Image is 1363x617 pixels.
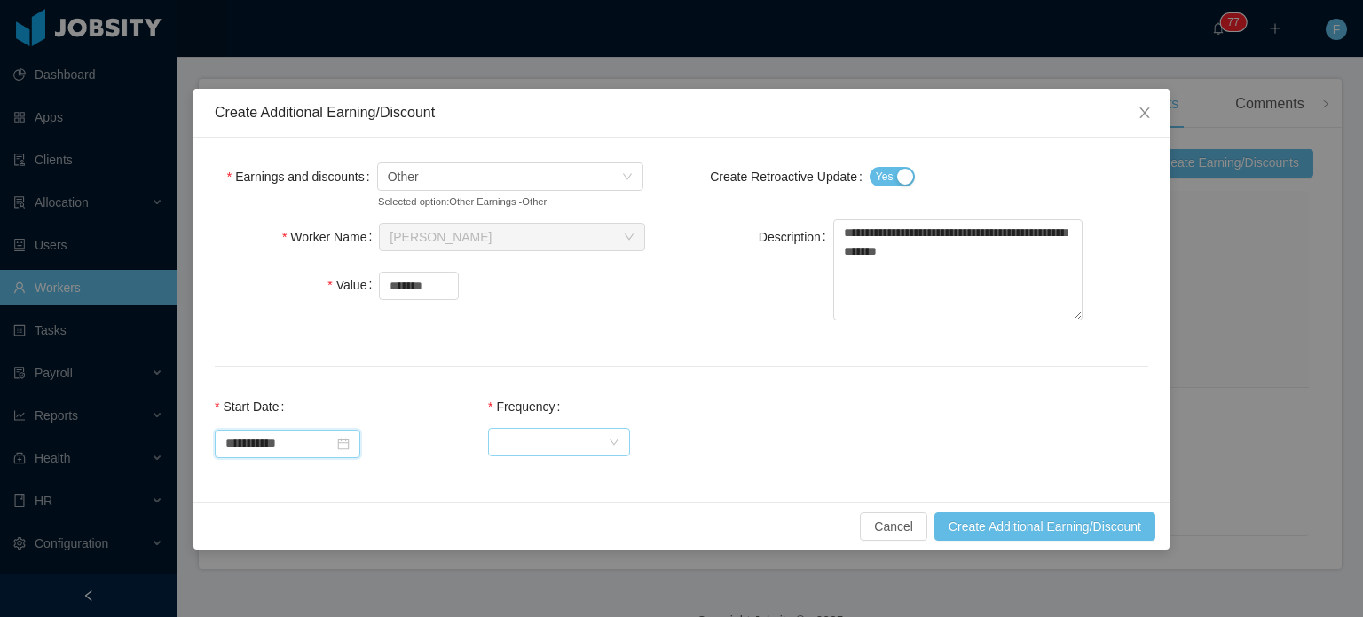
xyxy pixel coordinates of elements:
[710,170,870,184] label: Create Retroactive Update
[390,224,492,250] div: Jesus Devia
[488,399,568,414] label: Frequency
[876,168,894,186] span: Yes
[833,219,1083,321] textarea: Description
[1138,106,1152,120] i: icon: close
[388,163,419,190] span: Other
[327,278,379,292] label: Value
[759,230,833,244] label: Description
[622,171,633,184] i: icon: down
[215,103,1148,123] div: Create Additional Earning/Discount
[378,194,603,210] small: Selected option: Other Earnings - Other
[215,399,291,414] label: Start Date
[609,437,619,449] i: icon: down
[860,512,927,541] button: Cancel
[337,438,350,450] i: icon: calendar
[282,230,379,244] label: Worker Name
[624,232,634,244] i: icon: down
[380,273,458,299] input: Value
[870,167,916,186] button: Create Retroactive Update
[1120,89,1170,138] button: Close
[227,170,377,184] label: Earnings and discounts
[934,512,1155,541] button: Create Additional Earning/Discount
